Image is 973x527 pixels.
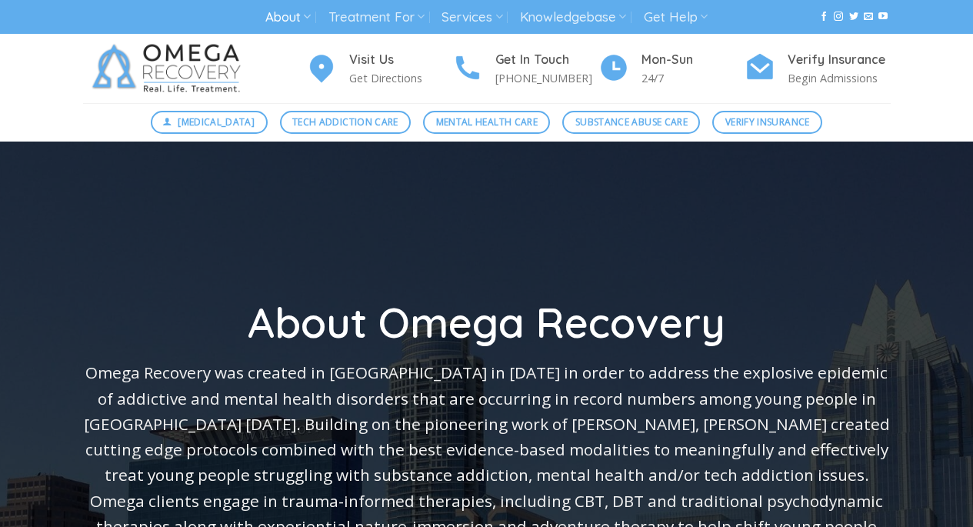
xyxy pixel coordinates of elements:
span: About Omega Recovery [248,296,725,349]
a: About [265,3,311,32]
a: Follow on Instagram [834,12,843,22]
span: Substance Abuse Care [575,115,688,129]
a: Follow on YouTube [878,12,888,22]
img: Omega Recovery [83,34,256,103]
a: [MEDICAL_DATA] [151,111,268,134]
a: Substance Abuse Care [562,111,700,134]
a: Get In Touch [PHONE_NUMBER] [452,50,598,88]
a: Verify Insurance Begin Admissions [745,50,891,88]
h4: Visit Us [349,50,452,70]
span: Mental Health Care [436,115,538,129]
a: Verify Insurance [712,111,822,134]
a: Visit Us Get Directions [306,50,452,88]
a: Mental Health Care [423,111,550,134]
p: Get Directions [349,69,452,87]
a: Tech Addiction Care [280,111,412,134]
a: Follow on Twitter [849,12,858,22]
a: Knowledgebase [520,3,626,32]
p: 24/7 [641,69,745,87]
span: [MEDICAL_DATA] [178,115,255,129]
span: Tech Addiction Care [292,115,398,129]
a: Treatment For [328,3,425,32]
a: Send us an email [864,12,873,22]
a: Services [442,3,502,32]
p: [PHONE_NUMBER] [495,69,598,87]
h4: Get In Touch [495,50,598,70]
a: Follow on Facebook [819,12,828,22]
h4: Verify Insurance [788,50,891,70]
span: Verify Insurance [725,115,810,129]
a: Get Help [644,3,708,32]
h4: Mon-Sun [641,50,745,70]
p: Begin Admissions [788,69,891,87]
